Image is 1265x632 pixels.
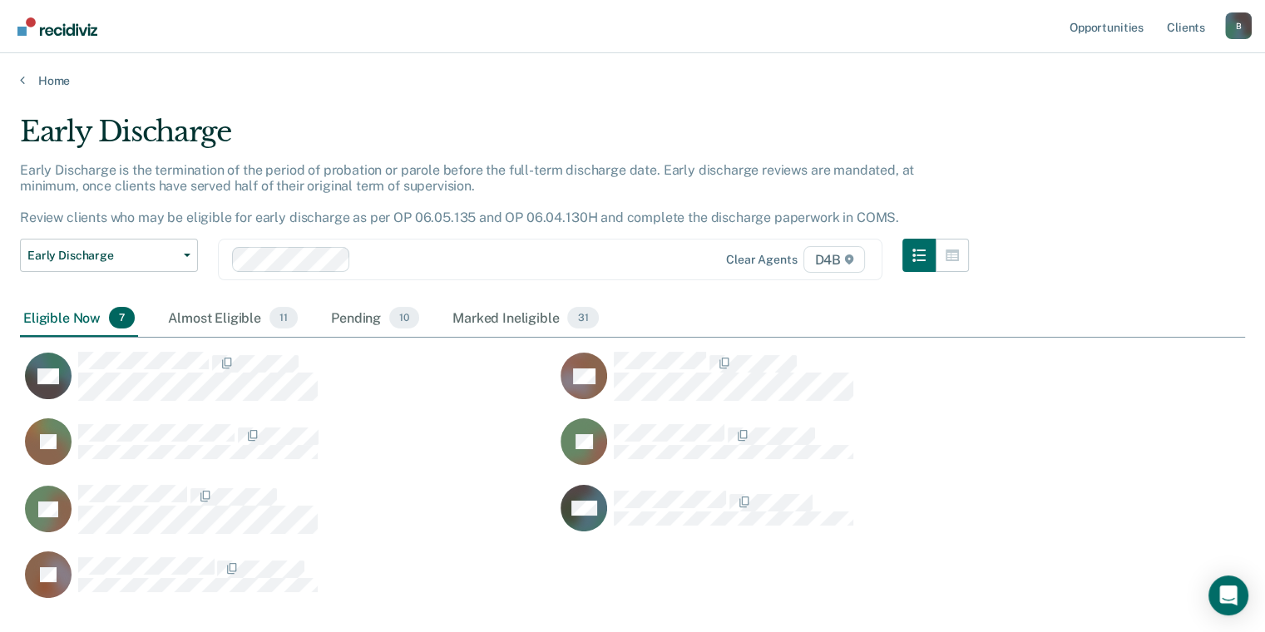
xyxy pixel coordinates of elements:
div: CaseloadOpportunityCell-0816781 [20,417,556,484]
div: CaseloadOpportunityCell-0325892 [556,417,1091,484]
div: B [1225,12,1252,39]
span: 11 [269,307,298,328]
div: Almost Eligible11 [165,300,301,337]
img: Recidiviz [17,17,97,36]
span: Early Discharge [27,249,177,263]
p: Early Discharge is the termination of the period of probation or parole before the full-term disc... [20,162,914,226]
button: Profile dropdown button [1225,12,1252,39]
div: Pending10 [328,300,422,337]
div: CaseloadOpportunityCell-0768948 [20,551,556,617]
div: Early Discharge [20,115,969,162]
div: Clear agents [726,253,797,267]
span: D4B [803,246,864,273]
div: CaseloadOpportunityCell-0732893 [20,351,556,417]
div: Marked Ineligible31 [449,300,601,337]
span: 7 [109,307,135,328]
a: Home [20,73,1245,88]
span: 31 [567,307,598,328]
div: Eligible Now7 [20,300,138,337]
div: CaseloadOpportunityCell-0533350 [556,351,1091,417]
span: 10 [389,307,419,328]
div: Open Intercom Messenger [1208,575,1248,615]
div: CaseloadOpportunityCell-0807749 [20,484,556,551]
div: CaseloadOpportunityCell-0673319 [556,484,1091,551]
button: Early Discharge [20,239,198,272]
